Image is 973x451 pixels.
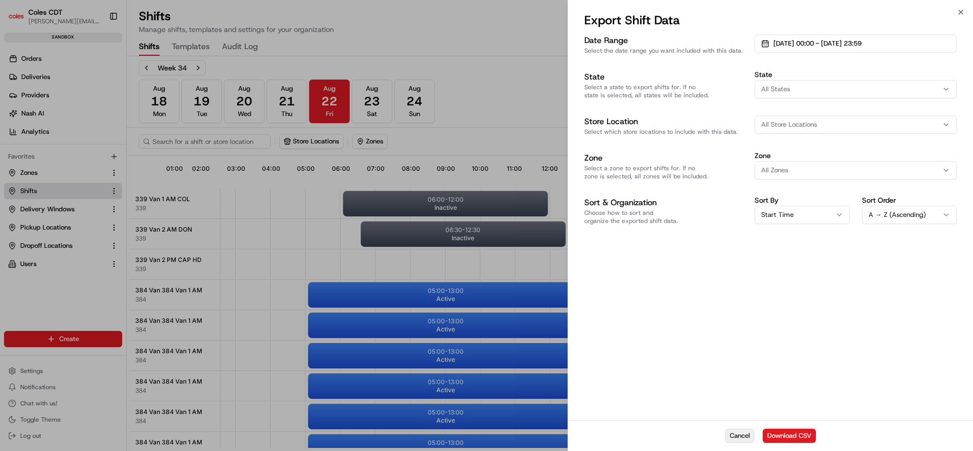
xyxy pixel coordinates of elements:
[761,166,788,175] span: All Zones
[584,71,746,83] h3: State
[755,34,957,53] button: [DATE] 00:00 - [DATE] 23:59
[584,209,746,225] p: Choose how to sort and organize the exported shift data.
[20,147,78,157] span: Knowledge Base
[862,197,957,204] label: Sort Order
[172,100,184,112] button: Start new chat
[761,120,817,129] span: All Store Locations
[10,97,28,115] img: 1736555255976-a54dd68f-1ca7-489b-9aae-adbdc363a1c4
[584,164,746,180] p: Select a zone to export shifts for. If no zone is selected, all zones will be included.
[82,143,167,161] a: 💻API Documentation
[755,197,850,204] label: Sort By
[34,97,166,107] div: Start new chat
[725,429,755,443] button: Cancel
[96,147,163,157] span: API Documentation
[10,148,18,156] div: 📗
[34,107,128,115] div: We're available if you need us!
[26,65,167,76] input: Clear
[86,148,94,156] div: 💻
[584,116,746,128] h3: Store Location
[755,161,957,179] button: All Zones
[755,71,957,78] label: State
[584,197,746,209] h3: Sort & Organization
[584,83,746,99] p: Select a state to export shifts for. If no state is selected, all states will be included.
[761,85,790,94] span: All States
[71,171,123,179] a: Powered byPylon
[10,10,30,30] img: Nash
[584,152,746,164] h3: Zone
[584,12,957,28] h2: Export Shift Data
[584,47,746,55] p: Select the date range you want included with this data.
[584,128,746,136] p: Select which store locations to include with this data.
[755,116,957,134] button: All Store Locations
[10,41,184,57] p: Welcome 👋
[584,34,746,47] h3: Date Range
[755,152,957,159] label: Zone
[101,172,123,179] span: Pylon
[773,39,862,48] span: [DATE] 00:00 - [DATE] 23:59
[763,429,816,443] button: Download CSV
[6,143,82,161] a: 📗Knowledge Base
